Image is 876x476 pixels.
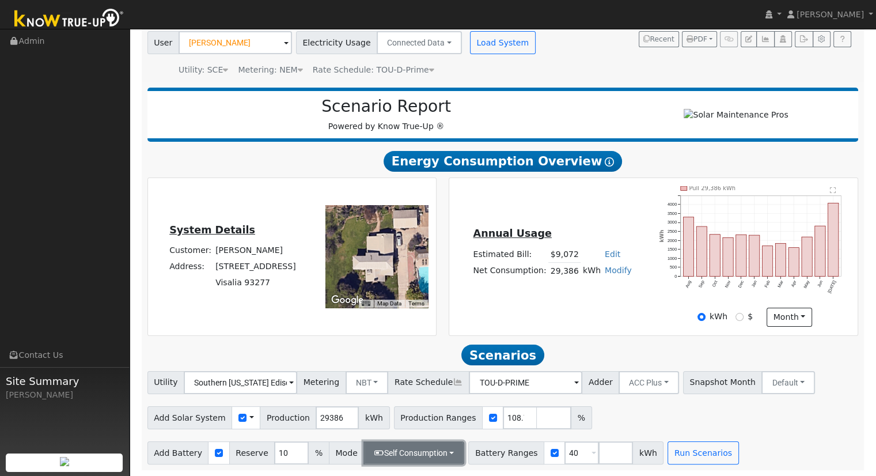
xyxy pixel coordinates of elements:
[168,243,214,259] td: Customer:
[394,406,483,429] span: Production Ranges
[297,371,346,394] span: Metering
[763,246,773,277] rect: onclick=""
[471,263,548,279] td: Net Consumption:
[684,279,692,289] text: Aug
[696,226,707,277] rect: onclick=""
[408,300,424,307] a: Terms
[328,293,366,308] a: Open this area in Google Maps (opens a new window)
[377,31,462,54] button: Connected Data
[748,311,753,323] label: $
[296,31,377,54] span: Electricity Usage
[571,406,591,429] span: %
[813,31,831,47] button: Settings
[358,406,389,429] span: kWh
[724,279,732,289] text: Nov
[697,279,706,289] text: Sep
[363,441,464,464] button: Self Consumption
[581,263,602,279] td: kWh
[6,373,123,389] span: Site Summary
[668,256,677,261] text: 1000
[169,224,255,236] u: System Details
[711,279,719,288] text: Oct
[6,389,123,401] div: [PERSON_NAME]
[750,279,758,288] text: Jan
[788,248,799,277] rect: onclick=""
[147,371,185,394] span: Utility
[803,279,811,289] text: May
[683,217,693,277] rect: onclick=""
[619,371,679,394] button: ACC Plus
[741,31,757,47] button: Edit User
[764,279,771,288] text: Feb
[774,31,792,47] button: Login As
[329,441,364,464] span: Mode
[795,31,813,47] button: Export Interval Data
[668,211,677,216] text: 3500
[687,35,707,43] span: PDF
[461,345,544,365] span: Scenarios
[723,237,733,276] rect: onclick=""
[147,441,209,464] span: Add Battery
[388,371,469,394] span: Rate Schedule
[362,300,370,308] button: Keyboard shortcuts
[548,263,581,279] td: 29,386
[816,279,824,288] text: Jun
[473,228,551,239] u: Annual Usage
[833,31,851,47] a: Help Link
[384,151,622,172] span: Energy Consumption Overview
[674,274,677,279] text: 0
[214,243,298,259] td: [PERSON_NAME]
[229,441,275,464] span: Reserve
[828,203,839,276] rect: onclick=""
[9,6,130,32] img: Know True-Up
[153,97,620,133] div: Powered by Know True-Up ®
[735,313,744,321] input: $
[668,202,677,207] text: 4000
[238,64,302,76] div: Metering: NEM
[168,259,214,275] td: Address:
[605,157,614,167] i: Show Help
[668,220,677,225] text: 3000
[260,406,316,429] span: Production
[184,371,297,394] input: Select a Utility
[548,246,581,263] td: $9,072
[659,230,665,243] text: kWh
[179,31,292,54] input: Select a User
[815,226,825,276] rect: onclick=""
[761,371,815,394] button: Default
[468,441,544,464] span: Battery Ranges
[214,275,298,291] td: Visalia 93277
[605,250,620,259] a: Edit
[214,259,298,275] td: [STREET_ADDRESS]
[605,266,632,275] a: Modify
[470,31,536,54] button: Load System
[668,238,677,243] text: 2000
[346,371,389,394] button: NBT
[710,235,720,277] rect: onclick=""
[582,371,619,394] span: Adder
[328,293,366,308] img: Google
[668,441,738,464] button: Run Scenarios
[377,300,401,308] button: Map Data
[147,406,233,429] span: Add Solar System
[471,246,548,263] td: Estimated Bill:
[670,265,677,270] text: 500
[776,279,784,289] text: Mar
[826,279,837,294] text: [DATE]
[682,31,717,47] button: PDF
[308,441,329,464] span: %
[159,97,613,116] h2: Scenario Report
[749,235,760,276] rect: onclick=""
[767,308,812,327] button: month
[639,31,679,47] button: Recent
[632,441,663,464] span: kWh
[775,243,786,276] rect: onclick=""
[60,457,69,466] img: retrieve
[668,229,677,234] text: 2500
[313,65,434,74] span: Alias: None
[683,371,763,394] span: Snapshot Month
[710,311,727,323] label: kWh
[802,237,812,276] rect: onclick=""
[736,235,746,276] rect: onclick=""
[737,279,745,289] text: Dec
